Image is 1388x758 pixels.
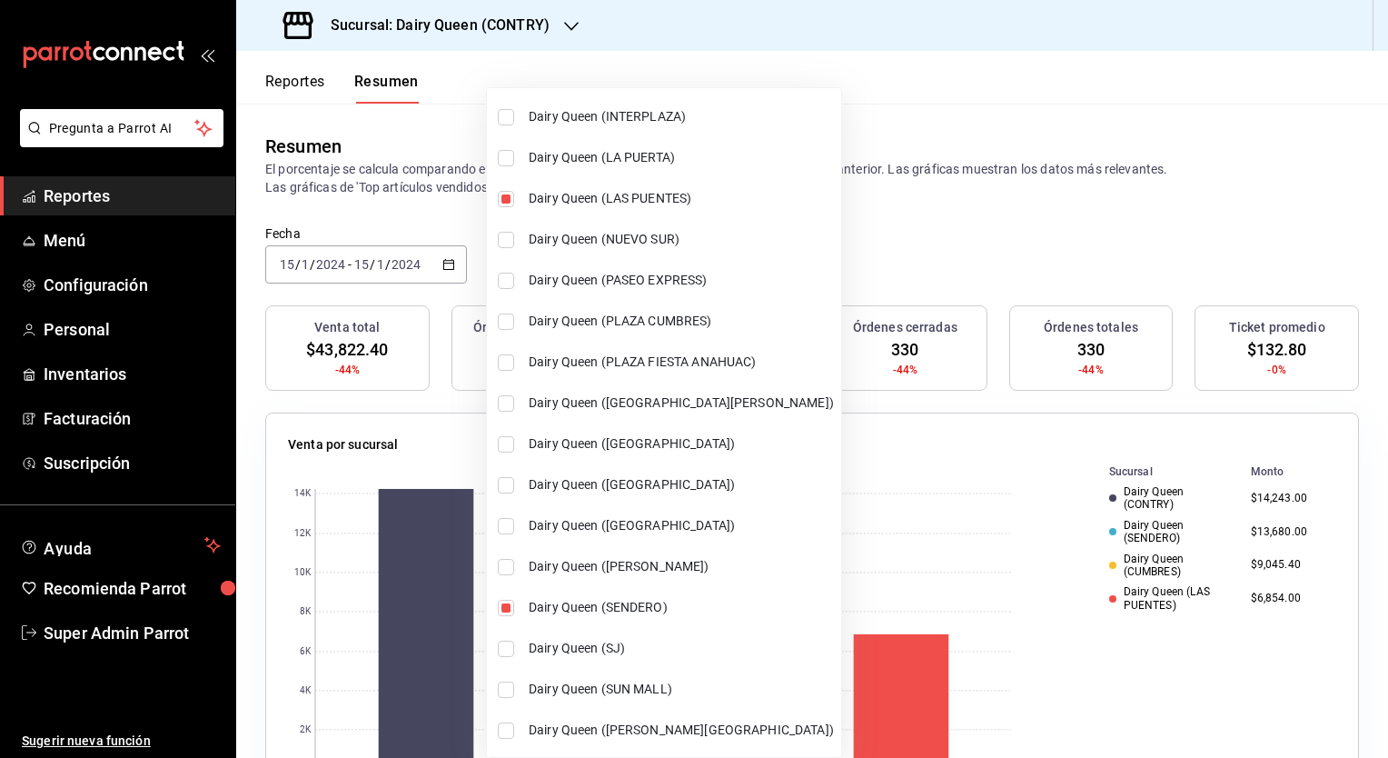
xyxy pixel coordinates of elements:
span: Dairy Queen (PLAZA FIESTA ANAHUAC) [529,353,834,372]
span: Dairy Queen ([PERSON_NAME]) [529,557,834,576]
span: Dairy Queen (SENDERO) [529,598,834,617]
span: Dairy Queen (LA PUERTA) [529,148,834,167]
span: Dairy Queen ([GEOGRAPHIC_DATA]) [529,434,834,454]
span: Dairy Queen (PLAZA CUMBRES) [529,312,834,331]
span: Dairy Queen (SJ) [529,639,834,658]
span: Dairy Queen ([GEOGRAPHIC_DATA]) [529,516,834,535]
span: Dairy Queen ([PERSON_NAME][GEOGRAPHIC_DATA]) [529,721,834,740]
span: Dairy Queen (INTERPLAZA) [529,107,834,126]
span: Dairy Queen ([GEOGRAPHIC_DATA]) [529,475,834,494]
span: Dairy Queen (PASEO EXPRESS) [529,271,834,290]
span: Dairy Queen (NUEVO SUR) [529,230,834,249]
span: Dairy Queen (LAS PUENTES) [529,189,834,208]
span: Dairy Queen ([GEOGRAPHIC_DATA][PERSON_NAME]) [529,394,834,413]
span: Dairy Queen (SUN MALL) [529,680,834,699]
